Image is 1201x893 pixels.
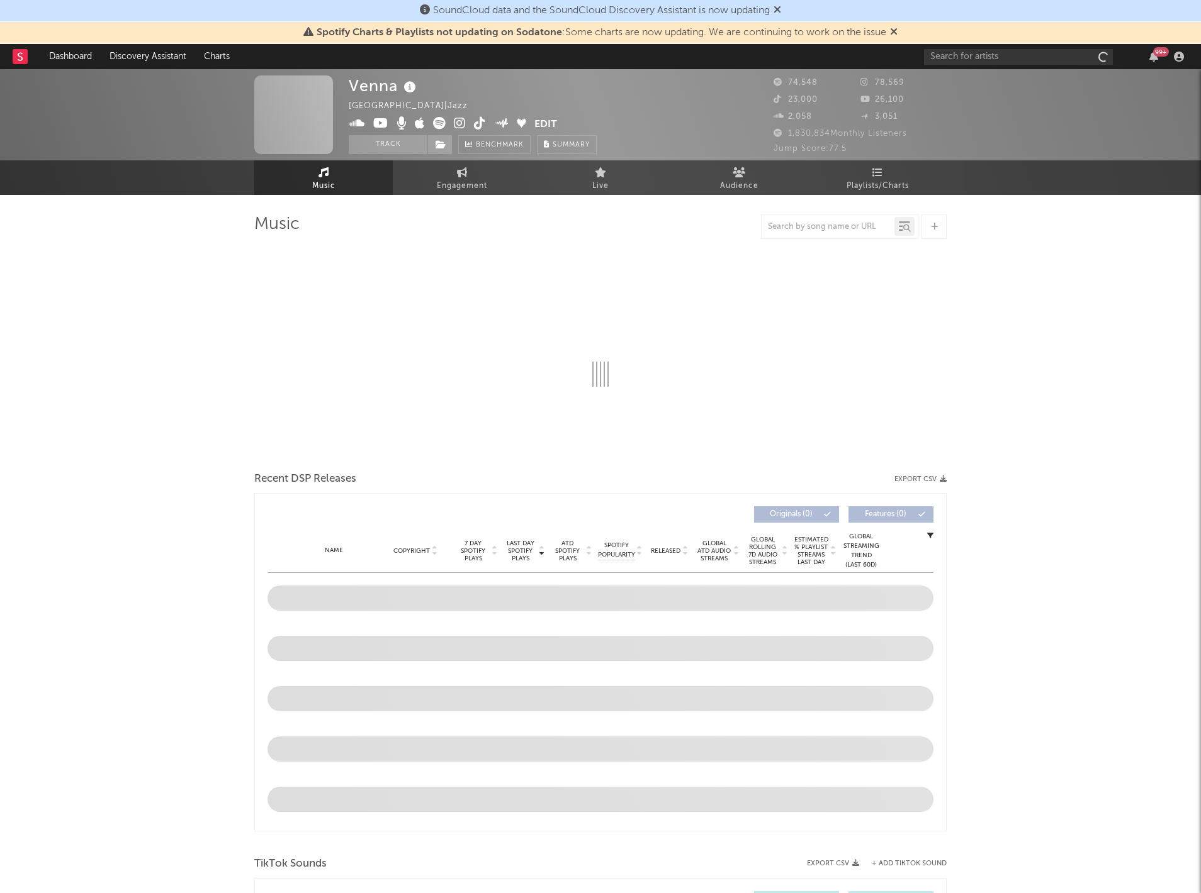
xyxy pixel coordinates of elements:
[551,540,584,562] span: ATD Spotify Plays
[762,222,894,232] input: Search by song name or URL
[774,79,818,87] span: 74,548
[774,96,818,104] span: 23,000
[924,49,1113,65] input: Search for artists
[872,860,947,867] button: + Add TikTok Sound
[794,536,828,566] span: Estimated % Playlist Streams Last Day
[195,44,239,69] a: Charts
[849,506,933,523] button: Features(0)
[349,99,482,114] div: [GEOGRAPHIC_DATA] | Jazz
[254,857,327,872] span: TikTok Sounds
[349,135,427,154] button: Track
[842,532,880,570] div: Global Streaming Trend (Last 60D)
[317,28,562,38] span: Spotify Charts & Playlists not updating on Sodatone
[774,113,812,121] span: 2,058
[651,547,680,555] span: Released
[534,117,557,133] button: Edit
[754,506,839,523] button: Originals(0)
[697,540,731,562] span: Global ATD Audio Streams
[312,179,335,194] span: Music
[553,141,590,148] span: Summary
[537,135,597,154] button: Summary
[1149,52,1158,62] button: 99+
[393,547,430,555] span: Copyright
[598,541,635,560] span: Spotify Popularity
[859,860,947,867] button: + Add TikTok Sound
[857,511,915,518] span: Features ( 0 )
[293,546,375,555] div: Name
[349,75,419,96] div: Venna
[101,44,195,69] a: Discovery Assistant
[808,160,947,195] a: Playlists/Charts
[456,540,490,562] span: 7 Day Spotify Plays
[433,6,770,16] span: SoundCloud data and the SoundCloud Discovery Assistant is now updating
[860,113,898,121] span: 3,051
[847,179,909,194] span: Playlists/Charts
[894,475,947,483] button: Export CSV
[531,160,670,195] a: Live
[476,138,524,153] span: Benchmark
[774,130,907,138] span: 1,830,834 Monthly Listeners
[317,28,886,38] span: : Some charts are now updating. We are continuing to work on the issue
[504,540,537,562] span: Last Day Spotify Plays
[254,472,356,487] span: Recent DSP Releases
[592,179,609,194] span: Live
[807,860,859,867] button: Export CSV
[860,96,904,104] span: 26,100
[762,511,820,518] span: Originals ( 0 )
[393,160,531,195] a: Engagement
[745,536,780,566] span: Global Rolling 7D Audio Streams
[1153,47,1169,57] div: 99 +
[40,44,101,69] a: Dashboard
[890,28,898,38] span: Dismiss
[774,145,847,153] span: Jump Score: 77.5
[670,160,808,195] a: Audience
[458,135,531,154] a: Benchmark
[254,160,393,195] a: Music
[860,79,905,87] span: 78,569
[437,179,487,194] span: Engagement
[720,179,758,194] span: Audience
[774,6,781,16] span: Dismiss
